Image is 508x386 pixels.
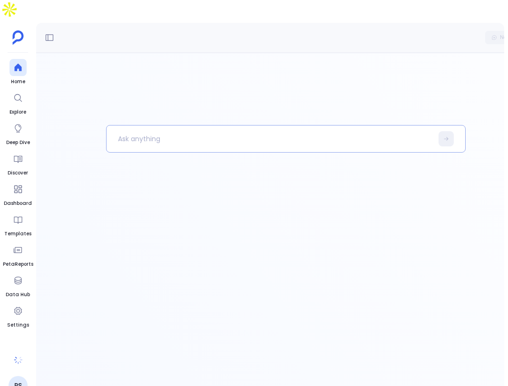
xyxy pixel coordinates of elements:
[8,150,28,177] a: Discover
[12,30,24,45] img: petavue logo
[7,321,29,329] span: Settings
[6,291,30,299] span: Data Hub
[4,181,32,207] a: Dashboard
[3,261,33,268] span: PetaReports
[10,59,27,86] a: Home
[8,169,28,177] span: Discover
[13,355,23,365] img: spinner-B0dY0IHp.gif
[3,241,33,268] a: PetaReports
[10,89,27,116] a: Explore
[10,78,27,86] span: Home
[4,211,31,238] a: Templates
[4,230,31,238] span: Templates
[6,272,30,299] a: Data Hub
[7,302,29,329] a: Settings
[6,120,30,146] a: Deep Dive
[6,139,30,146] span: Deep Dive
[4,200,32,207] span: Dashboard
[10,108,27,116] span: Explore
